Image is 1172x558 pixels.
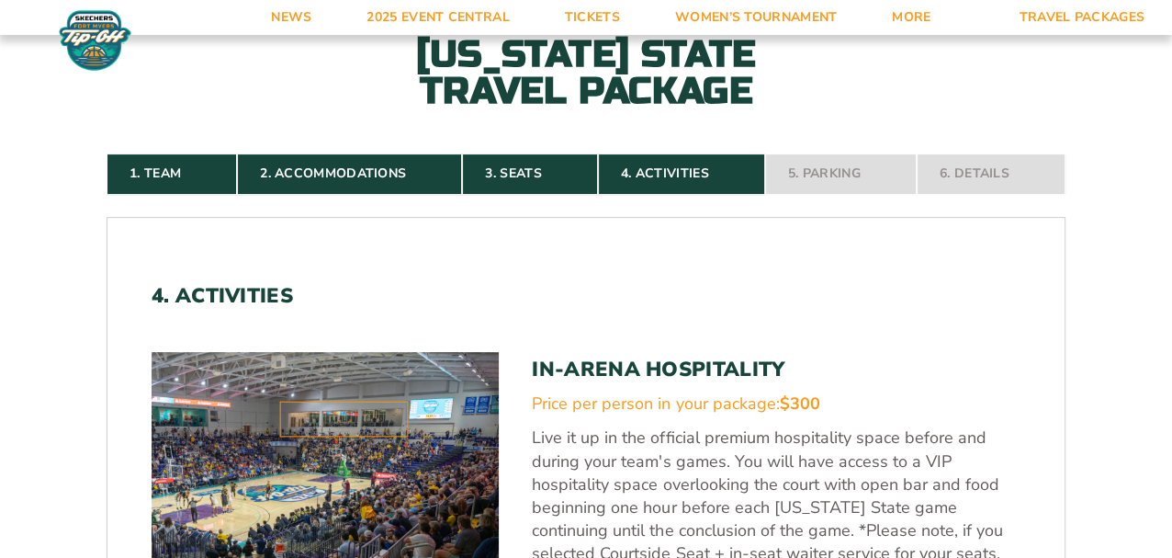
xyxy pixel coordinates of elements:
img: Fort Myers Tip-Off [55,9,135,72]
a: 2. Accommodations [237,154,462,194]
a: 1. Team [107,154,237,194]
div: Price per person in your package: [532,393,1020,416]
a: 3. Seats [462,154,597,194]
h3: In-Arena Hospitality [532,358,1020,381]
span: $300 [779,393,819,415]
h2: 4. Activities [152,284,1020,308]
h2: [US_STATE] State Travel Package [384,36,788,109]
